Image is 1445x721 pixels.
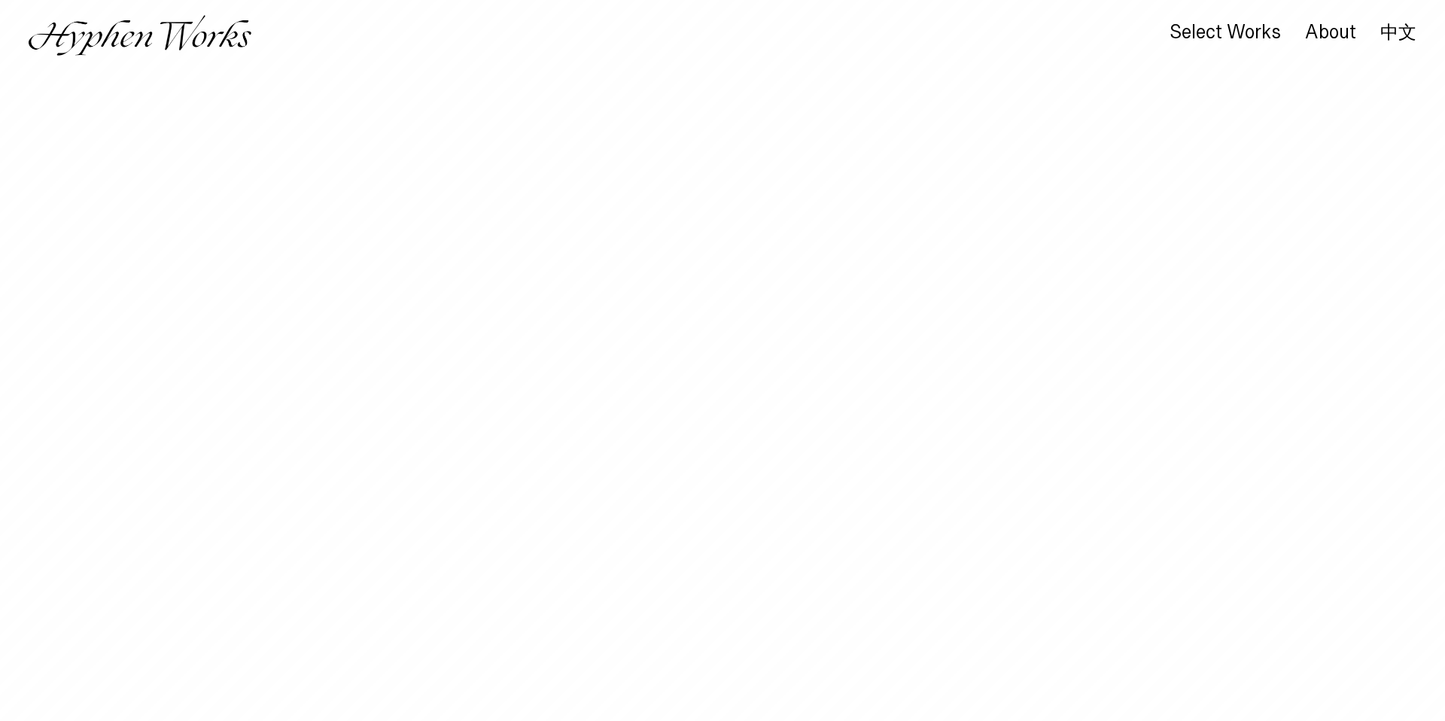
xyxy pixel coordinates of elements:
[1305,25,1356,41] a: About
[1170,22,1281,43] div: Select Works
[1380,24,1416,41] a: 中文
[1305,22,1356,43] div: About
[29,15,251,56] img: Hyphen Works
[1170,25,1281,41] a: Select Works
